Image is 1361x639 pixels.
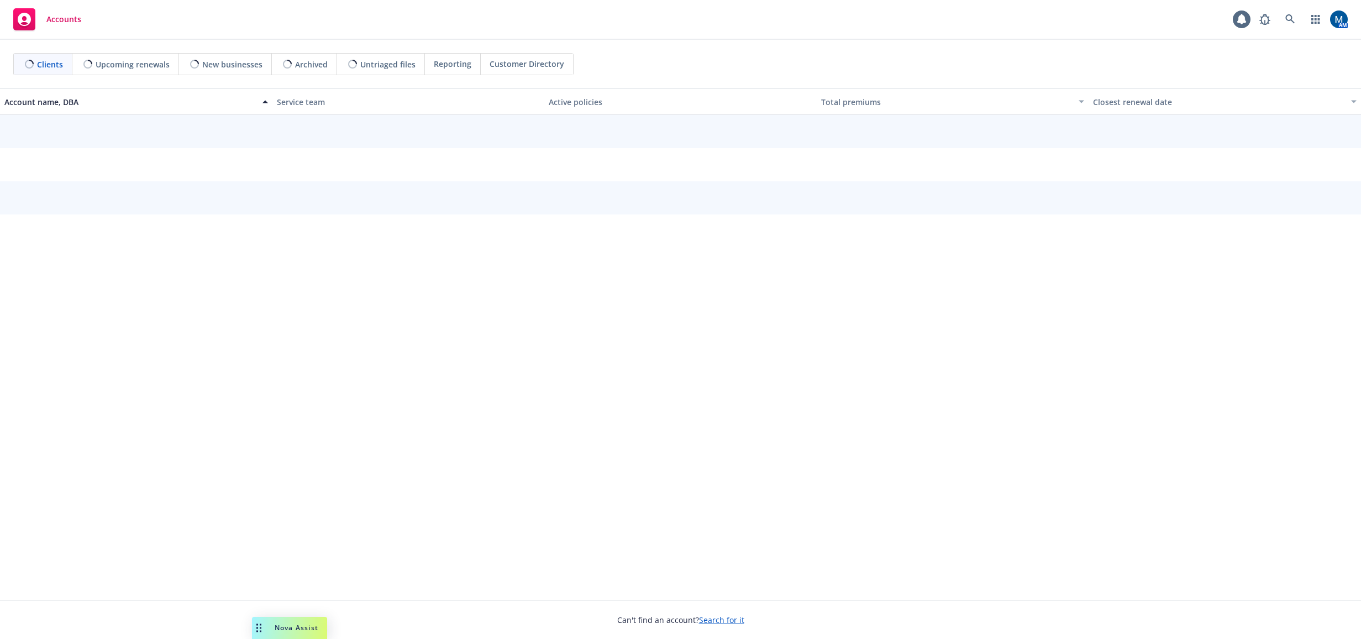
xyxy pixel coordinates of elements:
a: Switch app [1305,8,1327,30]
span: Customer Directory [490,58,564,70]
span: Archived [295,59,328,70]
div: Closest renewal date [1093,96,1344,108]
span: Accounts [46,15,81,24]
button: Closest renewal date [1089,88,1361,115]
span: Clients [37,59,63,70]
div: Service team [277,96,540,108]
div: Total premiums [821,96,1073,108]
span: Can't find an account? [617,614,744,626]
img: photo [1330,11,1348,28]
button: Nova Assist [252,617,327,639]
span: Nova Assist [275,623,318,632]
span: Untriaged files [360,59,416,70]
div: Active policies [549,96,812,108]
span: New businesses [202,59,262,70]
span: Reporting [434,58,471,70]
div: Account name, DBA [4,96,256,108]
button: Total premiums [817,88,1089,115]
div: Drag to move [252,617,266,639]
button: Active policies [544,88,817,115]
a: Search [1279,8,1301,30]
span: Upcoming renewals [96,59,170,70]
a: Report a Bug [1254,8,1276,30]
a: Accounts [9,4,86,35]
button: Service team [272,88,545,115]
a: Search for it [699,615,744,625]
